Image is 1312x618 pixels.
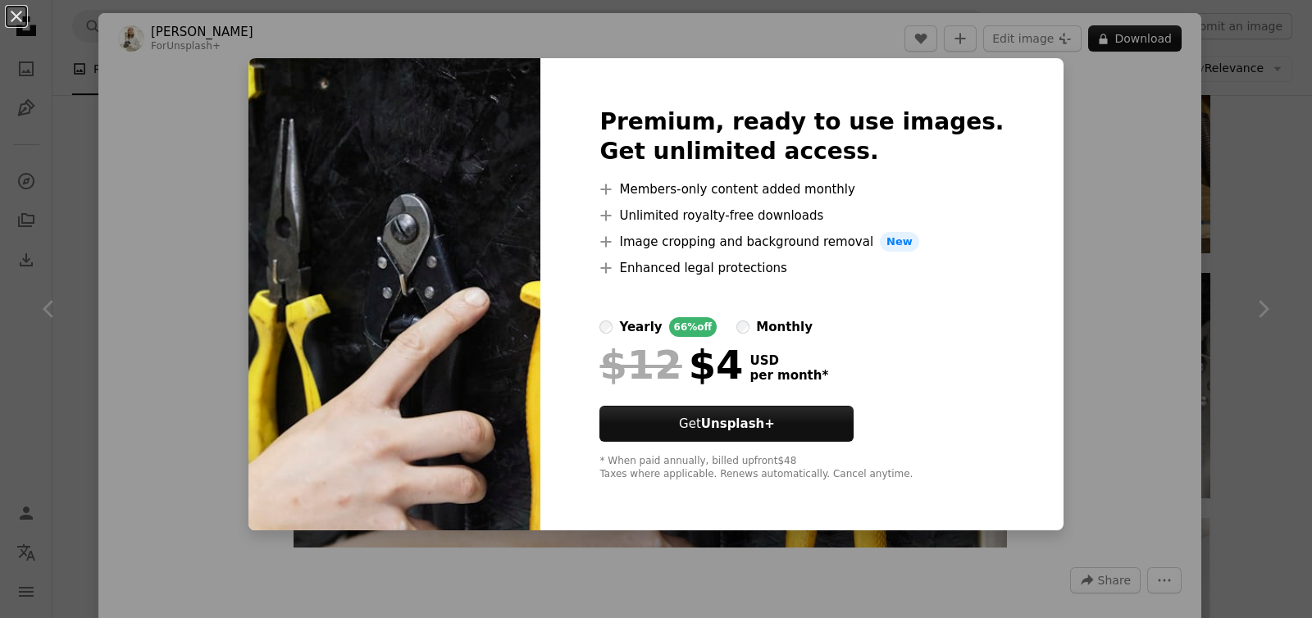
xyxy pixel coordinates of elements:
img: premium_photo-1676399365569-3e68c3916e73 [248,58,540,530]
h2: Premium, ready to use images. Get unlimited access. [599,107,1004,166]
li: Image cropping and background removal [599,232,1004,252]
input: monthly [736,320,749,334]
span: $12 [599,343,681,386]
input: yearly66%off [599,320,613,334]
li: Unlimited royalty-free downloads [599,206,1004,225]
div: $4 [599,343,743,386]
div: monthly [756,317,813,337]
button: GetUnsplash+ [599,406,854,442]
div: yearly [619,317,662,337]
span: New [880,232,919,252]
li: Enhanced legal protections [599,258,1004,278]
span: USD [749,353,828,368]
div: * When paid annually, billed upfront $48 Taxes where applicable. Renews automatically. Cancel any... [599,455,1004,481]
strong: Unsplash+ [701,416,775,431]
span: per month * [749,368,828,383]
li: Members-only content added monthly [599,179,1004,199]
div: 66% off [669,317,717,337]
